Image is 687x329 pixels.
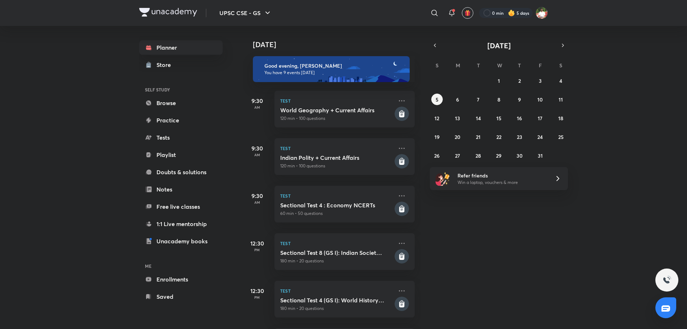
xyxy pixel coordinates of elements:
[496,152,501,159] abbr: October 29, 2025
[280,239,393,248] p: Test
[243,153,272,157] p: AM
[139,199,223,214] a: Free live classes
[534,131,546,143] button: October 24, 2025
[493,94,505,105] button: October 8, 2025
[139,165,223,179] a: Doubts & solutions
[473,112,484,124] button: October 14, 2025
[514,131,525,143] button: October 23, 2025
[139,217,223,231] a: 1:1 Live mentorship
[663,276,671,284] img: ttu
[462,7,473,19] button: avatar
[243,248,272,252] p: PM
[139,289,223,304] a: Saved
[280,154,393,161] h5: Indian Polity + Current Affairs
[243,295,272,299] p: PM
[534,75,546,86] button: October 3, 2025
[456,62,460,69] abbr: Monday
[139,58,223,72] a: Store
[517,134,522,140] abbr: October 23, 2025
[139,260,223,272] h6: ME
[476,134,481,140] abbr: October 21, 2025
[514,150,525,161] button: October 30, 2025
[440,40,558,50] button: [DATE]
[456,96,459,103] abbr: October 6, 2025
[536,7,548,19] img: Shashank Soni
[464,10,471,16] img: avatar
[538,152,543,159] abbr: October 31, 2025
[539,77,542,84] abbr: October 3, 2025
[280,287,393,295] p: Test
[493,131,505,143] button: October 22, 2025
[514,112,525,124] button: October 16, 2025
[539,62,542,69] abbr: Friday
[555,131,567,143] button: October 25, 2025
[476,152,481,159] abbr: October 28, 2025
[280,258,393,264] p: 180 min • 20 questions
[518,62,521,69] abbr: Thursday
[534,94,546,105] button: October 10, 2025
[455,134,460,140] abbr: October 20, 2025
[496,134,501,140] abbr: October 22, 2025
[559,77,562,84] abbr: October 4, 2025
[452,131,463,143] button: October 20, 2025
[518,96,521,103] abbr: October 9, 2025
[431,112,443,124] button: October 12, 2025
[264,63,403,69] h6: Good evening, [PERSON_NAME]
[477,62,480,69] abbr: Tuesday
[436,62,438,69] abbr: Sunday
[280,96,393,105] p: Test
[253,40,422,49] h4: [DATE]
[517,152,523,159] abbr: October 30, 2025
[558,134,564,140] abbr: October 25, 2025
[431,150,443,161] button: October 26, 2025
[555,94,567,105] button: October 11, 2025
[458,179,546,186] p: Win a laptop, vouchers & more
[139,234,223,248] a: Unacademy books
[518,77,521,84] abbr: October 2, 2025
[243,96,272,105] h5: 9:30
[458,172,546,179] h6: Refer friends
[455,115,460,122] abbr: October 13, 2025
[280,163,393,169] p: 120 min • 100 questions
[139,148,223,162] a: Playlist
[435,134,440,140] abbr: October 19, 2025
[558,115,563,122] abbr: October 18, 2025
[514,75,525,86] button: October 2, 2025
[215,6,276,20] button: UPSC CSE - GS
[280,107,393,114] h5: World Geography + Current Affairs
[559,96,563,103] abbr: October 11, 2025
[431,131,443,143] button: October 19, 2025
[496,115,501,122] abbr: October 15, 2025
[452,150,463,161] button: October 27, 2025
[243,287,272,295] h5: 12:30
[156,60,175,69] div: Store
[537,96,543,103] abbr: October 10, 2025
[493,75,505,86] button: October 1, 2025
[280,210,393,217] p: 60 min • 50 questions
[473,94,484,105] button: October 7, 2025
[476,115,481,122] abbr: October 14, 2025
[435,115,439,122] abbr: October 12, 2025
[280,202,393,209] h5: Sectional Test 4 : Economy NCERTs
[498,77,500,84] abbr: October 1, 2025
[477,96,479,103] abbr: October 7, 2025
[555,112,567,124] button: October 18, 2025
[243,105,272,109] p: AM
[436,96,438,103] abbr: October 5, 2025
[280,305,393,312] p: 180 min • 20 questions
[139,8,197,17] img: Company Logo
[243,200,272,204] p: AM
[517,115,522,122] abbr: October 16, 2025
[452,94,463,105] button: October 6, 2025
[280,249,393,256] h5: Sectional Test 8 (GS I): Indian Society + Geography + Current Affairs
[139,8,197,18] a: Company Logo
[493,150,505,161] button: October 29, 2025
[264,70,403,76] p: You have 9 events [DATE]
[139,272,223,287] a: Enrollments
[253,56,410,82] img: evening
[559,62,562,69] abbr: Saturday
[497,62,502,69] abbr: Wednesday
[139,182,223,197] a: Notes
[473,131,484,143] button: October 21, 2025
[473,150,484,161] button: October 28, 2025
